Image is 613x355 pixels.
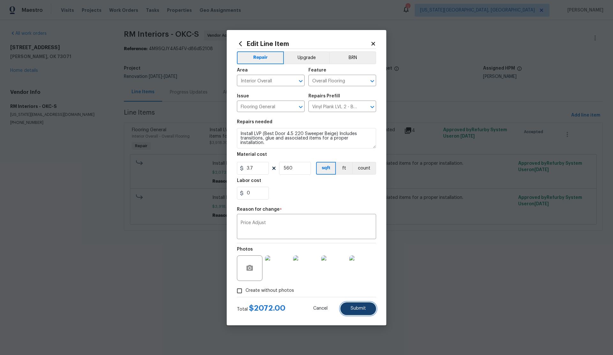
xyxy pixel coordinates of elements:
h5: Feature [308,68,326,72]
button: Repair [237,51,284,64]
button: Open [296,77,305,86]
h5: Material cost [237,152,267,157]
button: Upgrade [284,51,329,64]
button: ft [336,162,352,175]
button: BRN [329,51,376,64]
div: Total [237,305,285,313]
button: Open [296,102,305,111]
textarea: Install LVP (Best Door 4.5 220 Sweeper Beige) Includes transitions, glue and associated items for... [237,128,376,148]
h5: Area [237,68,248,72]
h5: Issue [237,94,249,98]
span: $ 2072.00 [249,304,285,312]
h5: Repairs Prefill [308,94,340,98]
h5: Repairs needed [237,120,272,124]
button: Cancel [303,302,338,315]
h5: Photos [237,247,253,252]
span: Create without photos [246,287,294,294]
span: Submit [351,306,366,311]
button: Open [368,102,377,111]
button: count [352,162,376,175]
button: sqft [316,162,336,175]
h5: Labor cost [237,178,261,183]
h2: Edit Line Item [237,40,370,47]
button: Open [368,77,377,86]
h5: Reason for change [237,207,280,212]
button: Submit [340,302,376,315]
span: Cancel [313,306,328,311]
textarea: Price Adjust [241,221,372,234]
